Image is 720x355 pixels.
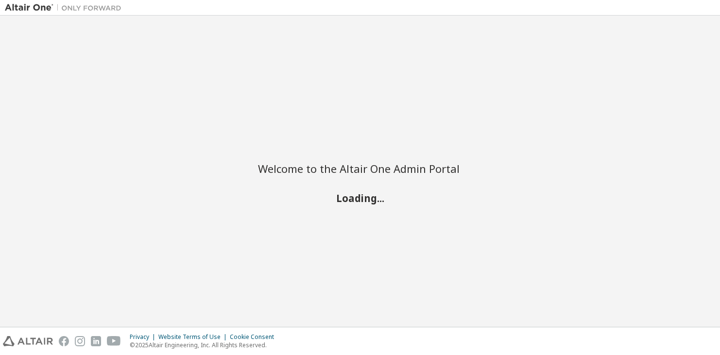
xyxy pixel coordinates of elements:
div: Privacy [130,333,158,341]
img: Altair One [5,3,126,13]
p: © 2025 Altair Engineering, Inc. All Rights Reserved. [130,341,280,349]
div: Website Terms of Use [158,333,230,341]
h2: Loading... [258,191,462,204]
img: linkedin.svg [91,336,101,346]
img: instagram.svg [75,336,85,346]
img: altair_logo.svg [3,336,53,346]
img: facebook.svg [59,336,69,346]
div: Cookie Consent [230,333,280,341]
h2: Welcome to the Altair One Admin Portal [258,162,462,175]
img: youtube.svg [107,336,121,346]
